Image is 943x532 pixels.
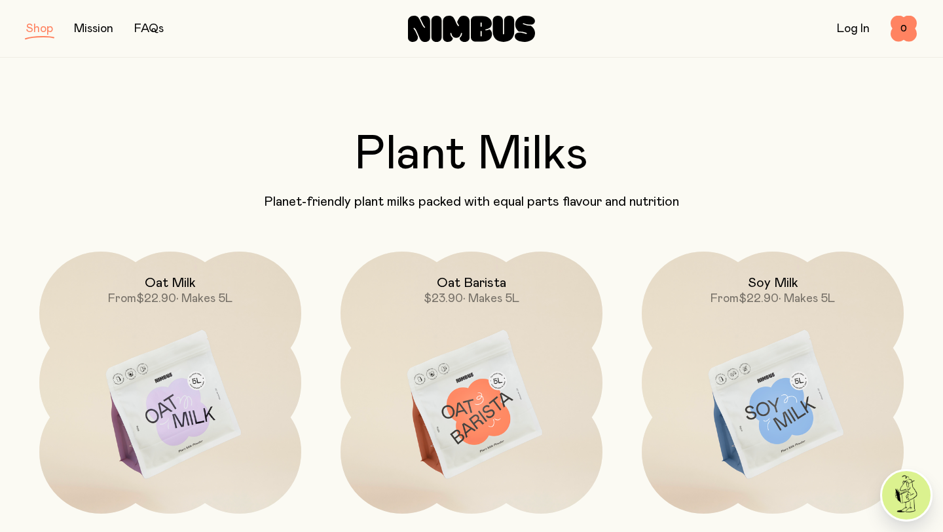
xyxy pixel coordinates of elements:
[108,293,136,305] span: From
[341,252,602,514] a: Oat Barista$23.90• Makes 5L
[882,471,931,520] img: agent
[26,194,917,210] p: Planet-friendly plant milks packed with equal parts flavour and nutrition
[739,293,779,305] span: $22.90
[711,293,739,305] span: From
[779,293,835,305] span: • Makes 5L
[424,293,463,305] span: $23.90
[463,293,519,305] span: • Makes 5L
[891,16,917,42] button: 0
[26,131,917,178] h2: Plant Milks
[145,275,196,291] h2: Oat Milk
[837,23,870,35] a: Log In
[176,293,232,305] span: • Makes 5L
[437,275,506,291] h2: Oat Barista
[136,293,176,305] span: $22.90
[748,275,798,291] h2: Soy Milk
[74,23,113,35] a: Mission
[39,252,301,514] a: Oat MilkFrom$22.90• Makes 5L
[642,252,904,514] a: Soy MilkFrom$22.90• Makes 5L
[134,23,164,35] a: FAQs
